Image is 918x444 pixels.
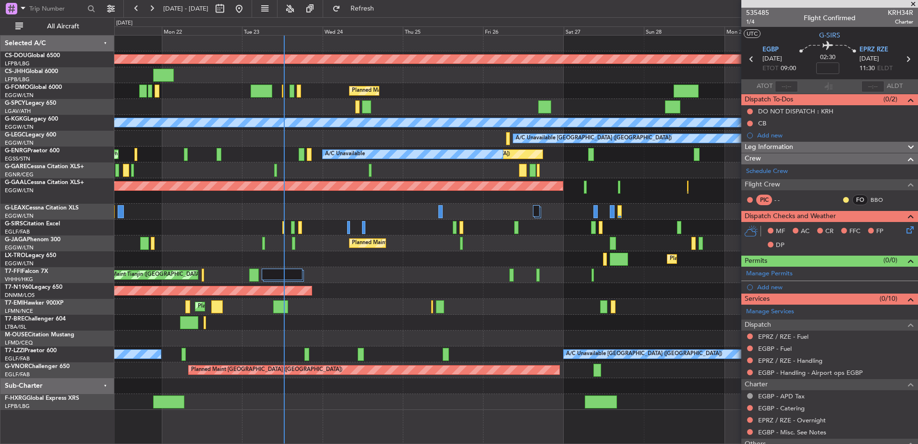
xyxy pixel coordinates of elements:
[163,4,208,13] span: [DATE] - [DATE]
[5,276,33,283] a: VHHH/HKG
[5,339,33,346] a: LFMD/CEQ
[758,416,826,424] a: EPRZ / RZE - Overnight
[5,395,79,401] a: F-HXRGGlobal Express XRS
[745,179,780,190] span: Flight Crew
[745,142,793,153] span: Leg Information
[5,316,66,322] a: T7-BREChallenger 604
[801,227,809,236] span: AC
[757,82,773,91] span: ATOT
[670,252,821,266] div: Planned Maint [GEOGRAPHIC_DATA] ([GEOGRAPHIC_DATA])
[762,45,779,55] span: EGBP
[5,53,27,59] span: CS-DOU
[758,345,792,353] a: EGBP - Fuel
[746,8,769,18] span: 535485
[859,45,888,55] span: EPRZ RZE
[5,148,60,154] a: G-ENRGPraetor 600
[5,332,74,338] a: M-OUSECitation Mustang
[198,299,290,314] div: Planned Maint [GEOGRAPHIC_DATA]
[776,227,785,236] span: MF
[5,132,56,138] a: G-LEGCLegacy 600
[775,81,798,92] input: --:--
[859,64,875,74] span: 11:30
[819,30,840,40] span: G-SIRS
[774,196,796,204] div: - -
[744,29,761,38] button: UTC
[870,196,892,204] a: BBO
[5,85,62,90] a: G-FOMOGlobal 6000
[5,403,30,410] a: LFPB/LBG
[5,60,30,67] a: LFPB/LBG
[11,19,104,34] button: All Aircraft
[5,53,60,59] a: CS-DOUGlobal 6500
[757,131,913,139] div: Add new
[5,92,34,99] a: EGGW/LTN
[745,153,761,164] span: Crew
[820,53,835,62] span: 02:30
[5,244,34,251] a: EGGW/LTN
[566,347,722,361] div: A/C Unavailable [GEOGRAPHIC_DATA] ([GEOGRAPHIC_DATA])
[725,26,805,35] div: Mon 29
[5,155,30,162] a: EGSS/STN
[5,116,27,122] span: G-KGKG
[5,300,24,306] span: T7-EMI
[825,227,833,236] span: CR
[342,5,383,12] span: Refresh
[776,241,785,250] span: DP
[191,363,342,377] div: Planned Maint [GEOGRAPHIC_DATA] ([GEOGRAPHIC_DATA])
[883,255,897,265] span: (0/0)
[745,379,768,390] span: Charter
[5,148,27,154] span: G-ENRG
[758,357,822,365] a: EPRZ / RZE - Handling
[888,8,913,18] span: KRH34R
[757,283,913,291] div: Add new
[564,26,644,35] div: Sat 27
[5,180,84,185] a: G-GAALCessna Citation XLS+
[5,205,25,211] span: G-LEAX
[883,94,897,104] span: (0/2)
[5,164,27,170] span: G-GARE
[5,69,25,74] span: CS-JHH
[5,212,34,220] a: EGGW/LTN
[5,323,26,331] a: LTBA/ISL
[352,84,503,98] div: Planned Maint [GEOGRAPHIC_DATA] ([GEOGRAPHIC_DATA])
[5,284,62,290] a: T7-N1960Legacy 650
[323,26,403,35] div: Wed 24
[758,333,809,341] a: EPRZ / RZE - Fuel
[746,269,793,279] a: Manage Permits
[5,139,34,147] a: EGGW/LTN
[5,355,30,362] a: EGLF/FAB
[91,268,203,282] div: Planned Maint Tianjin ([GEOGRAPHIC_DATA])
[5,180,27,185] span: G-GAAL
[5,292,35,299] a: DNMM/LOS
[644,26,724,35] div: Sun 28
[758,107,833,115] div: DO NOT DISPATCH : KRH
[5,348,24,354] span: T7-LZZI
[5,187,34,194] a: EGGW/LTN
[5,132,25,138] span: G-LEGC
[328,1,386,16] button: Refresh
[745,94,793,105] span: Dispatch To-Dos
[762,64,778,74] span: ETOT
[758,428,826,436] a: EGBP - Misc. See Notes
[745,294,770,305] span: Services
[758,404,805,412] a: EGBP - Catering
[877,64,893,74] span: ELDT
[5,269,48,274] a: T7-FFIFalcon 7X
[325,147,365,161] div: A/C Unavailable
[880,294,897,304] span: (0/10)
[483,26,563,35] div: Fri 26
[403,26,483,35] div: Thu 25
[25,23,101,30] span: All Aircraft
[887,82,903,91] span: ALDT
[852,195,868,205] div: FO
[82,26,162,35] div: Sun 21
[5,260,34,267] a: EGGW/LTN
[5,332,28,338] span: M-OUSE
[781,64,796,74] span: 09:00
[116,19,133,27] div: [DATE]
[5,123,34,131] a: EGGW/LTN
[5,164,84,170] a: G-GARECessna Citation XLS+
[859,54,879,64] span: [DATE]
[745,256,767,267] span: Permits
[5,237,60,243] a: G-JAGAPhenom 300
